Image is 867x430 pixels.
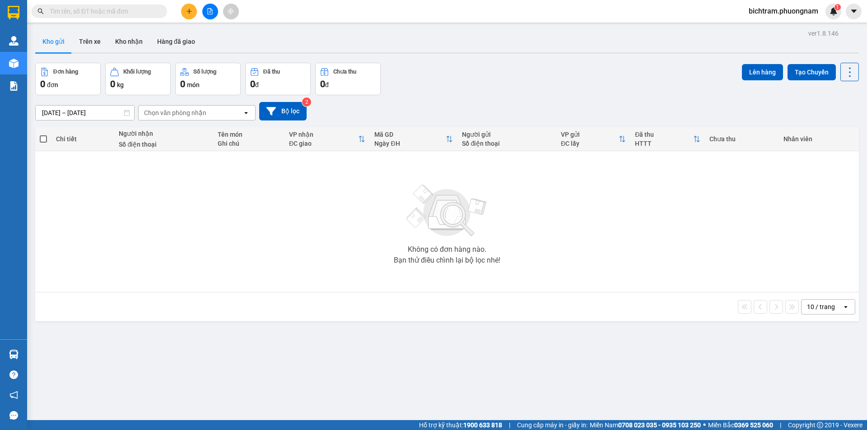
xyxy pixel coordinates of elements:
[245,63,311,95] button: Đã thu0đ
[315,63,381,95] button: Chưa thu0đ
[289,140,359,147] div: ĐC giao
[207,8,213,14] span: file-add
[53,69,78,75] div: Đơn hàng
[228,8,234,14] span: aim
[144,108,206,117] div: Chọn văn phòng nhận
[108,31,150,52] button: Kho nhận
[110,79,115,89] span: 0
[807,302,835,311] div: 10 / trang
[193,69,216,75] div: Số lượng
[590,420,701,430] span: Miền Nam
[709,135,774,143] div: Chưa thu
[561,131,619,138] div: VP gửi
[36,106,134,120] input: Select a date range.
[462,131,552,138] div: Người gửi
[259,102,307,120] button: Bộ lọc
[734,421,773,429] strong: 0369 525 060
[408,246,486,253] div: Không có đơn hàng nào.
[462,140,552,147] div: Số điện thoại
[374,131,446,138] div: Mã GD
[150,31,202,52] button: Hàng đã giao
[783,135,854,143] div: Nhân viên
[817,422,823,428] span: copyright
[333,69,356,75] div: Chưa thu
[741,5,825,17] span: bichtram.phuongnam
[284,127,370,151] th: Toggle SortBy
[181,4,197,19] button: plus
[846,4,862,19] button: caret-down
[780,420,781,430] span: |
[50,6,156,16] input: Tìm tên, số ĐT hoặc mã đơn
[302,97,311,106] sup: 2
[836,4,839,10] span: 1
[37,8,44,14] span: search
[187,81,200,88] span: món
[509,420,510,430] span: |
[374,140,446,147] div: Ngày ĐH
[35,31,72,52] button: Kho gửi
[218,140,280,147] div: Ghi chú
[419,420,502,430] span: Hỗ trợ kỹ thuật:
[635,140,693,147] div: HTTT
[9,350,19,359] img: warehouse-icon
[180,79,185,89] span: 0
[9,81,19,91] img: solution-icon
[289,131,359,138] div: VP nhận
[618,421,701,429] strong: 0708 023 035 - 0935 103 250
[708,420,773,430] span: Miền Bắc
[9,370,18,379] span: question-circle
[119,141,209,148] div: Số điện thoại
[223,4,239,19] button: aim
[250,79,255,89] span: 0
[242,109,250,116] svg: open
[72,31,108,52] button: Trên xe
[8,6,19,19] img: logo-vxr
[186,8,192,14] span: plus
[517,420,587,430] span: Cung cấp máy in - giấy in:
[834,4,841,10] sup: 1
[105,63,171,95] button: Khối lượng0kg
[463,421,502,429] strong: 1900 633 818
[635,131,693,138] div: Đã thu
[117,81,124,88] span: kg
[394,257,500,264] div: Bạn thử điều chỉnh lại bộ lọc nhé!
[402,179,492,242] img: svg+xml;base64,PHN2ZyBjbGFzcz0ibGlzdC1wbHVnX19zdmciIHhtbG5zPSJodHRwOi8vd3d3LnczLm9yZy8yMDAwL3N2Zy...
[9,36,19,46] img: warehouse-icon
[47,81,58,88] span: đơn
[850,7,858,15] span: caret-down
[9,391,18,399] span: notification
[325,81,329,88] span: đ
[9,59,19,68] img: warehouse-icon
[35,63,101,95] button: Đơn hàng0đơn
[218,131,280,138] div: Tên món
[561,140,619,147] div: ĐC lấy
[703,423,706,427] span: ⚪️
[370,127,457,151] th: Toggle SortBy
[175,63,241,95] button: Số lượng0món
[830,7,838,15] img: icon-new-feature
[255,81,259,88] span: đ
[808,28,839,38] div: ver 1.8.146
[202,4,218,19] button: file-add
[788,64,836,80] button: Tạo Chuyến
[123,69,151,75] div: Khối lượng
[320,79,325,89] span: 0
[119,130,209,137] div: Người nhận
[630,127,705,151] th: Toggle SortBy
[556,127,630,151] th: Toggle SortBy
[263,69,280,75] div: Đã thu
[9,411,18,420] span: message
[56,135,110,143] div: Chi tiết
[842,303,849,310] svg: open
[40,79,45,89] span: 0
[742,64,783,80] button: Lên hàng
